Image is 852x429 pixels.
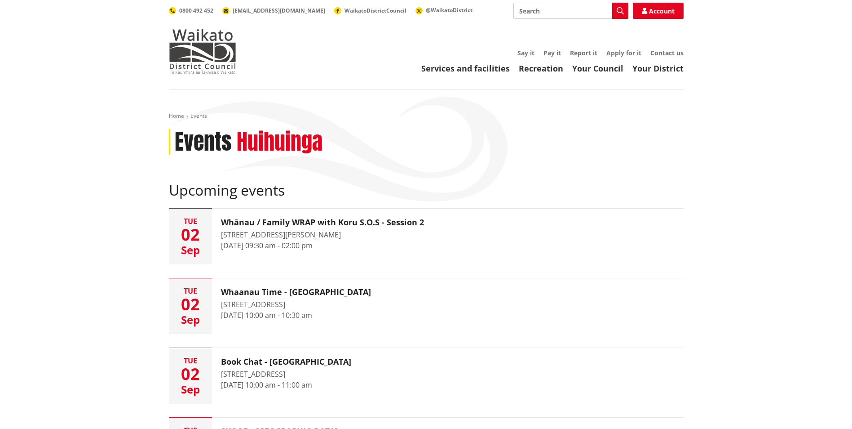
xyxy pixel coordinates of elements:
span: WaikatoDistrictCouncil [344,7,406,14]
a: 0800 492 452 [169,7,213,14]
time: [DATE] 09:30 am - 02:00 pm [221,241,313,250]
div: Tue [169,357,212,364]
div: Sep [169,384,212,395]
a: Say it [517,49,534,57]
h3: Whānau / Family WRAP with Koru S.O.S - Session 2 [221,218,424,228]
a: [EMAIL_ADDRESS][DOMAIN_NAME] [222,7,325,14]
div: Tue [169,218,212,225]
div: 02 [169,296,212,313]
time: [DATE] 10:00 am - 10:30 am [221,310,312,320]
a: @WaikatoDistrict [415,6,472,14]
a: Tue 02 Sep Whaanau Time - [GEOGRAPHIC_DATA] [STREET_ADDRESS] [DATE] 10:00 am - 10:30 am [169,278,684,334]
a: Contact us [650,49,684,57]
h3: Whaanau Time - [GEOGRAPHIC_DATA] [221,287,371,297]
a: Your District [632,63,684,74]
div: Sep [169,314,212,325]
input: Search input [513,3,628,19]
a: Report it [570,49,597,57]
a: Home [169,112,184,120]
div: 02 [169,366,212,382]
a: Recreation [519,63,563,74]
a: WaikatoDistrictCouncil [334,7,406,14]
span: @WaikatoDistrict [426,6,472,14]
img: Waikato District Council - Te Kaunihera aa Takiwaa o Waikato [169,29,236,74]
a: Apply for it [606,49,641,57]
time: [DATE] 10:00 am - 11:00 am [221,380,312,390]
div: [STREET_ADDRESS][PERSON_NAME] [221,229,424,240]
h1: Events [175,129,232,155]
a: Tue 02 Sep Whānau / Family WRAP with Koru S.O.S - Session 2 [STREET_ADDRESS][PERSON_NAME] [DATE] ... [169,209,684,264]
span: Events [190,112,207,120]
span: 0800 492 452 [179,7,213,14]
div: 02 [169,227,212,243]
h3: Book Chat - [GEOGRAPHIC_DATA] [221,357,351,367]
span: [EMAIL_ADDRESS][DOMAIN_NAME] [233,7,325,14]
div: Tue [169,287,212,295]
a: Your Council [572,63,623,74]
a: Pay it [543,49,561,57]
div: [STREET_ADDRESS] [221,369,351,380]
div: Sep [169,245,212,255]
nav: breadcrumb [169,112,684,120]
a: Services and facilities [421,63,510,74]
div: [STREET_ADDRESS] [221,299,371,310]
a: Account [633,3,684,19]
h2: Huihuinga [237,129,322,155]
a: Tue 02 Sep Book Chat - [GEOGRAPHIC_DATA] [STREET_ADDRESS] [DATE] 10:00 am - 11:00 am [169,348,684,404]
h2: Upcoming events [169,182,684,199]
